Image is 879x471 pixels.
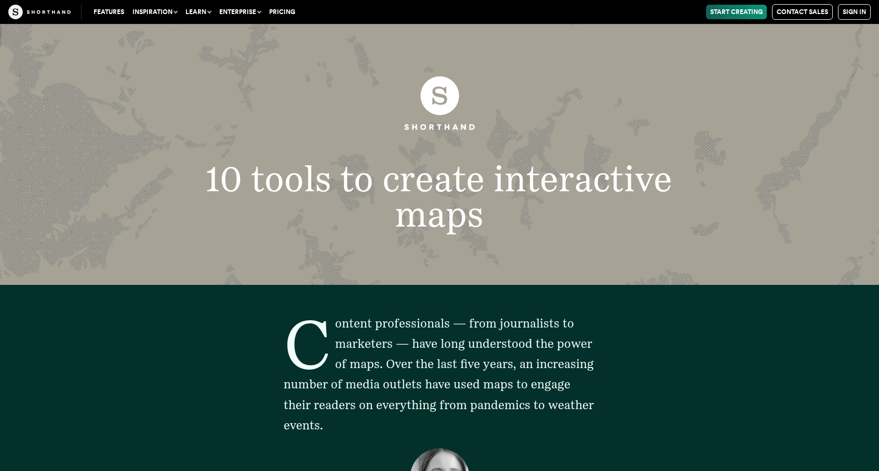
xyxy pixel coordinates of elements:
[89,5,128,19] a: Features
[284,316,594,432] span: Content professionals — from journalists to marketers — have long understood the power of maps. O...
[838,4,871,20] a: Sign in
[181,5,215,19] button: Learn
[265,5,299,19] a: Pricing
[772,4,833,20] a: Contact Sales
[8,5,71,19] img: The Craft
[706,5,767,19] a: Start Creating
[215,5,265,19] button: Enterprise
[145,161,734,232] h1: 10 tools to create interactive maps
[128,5,181,19] button: Inspiration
